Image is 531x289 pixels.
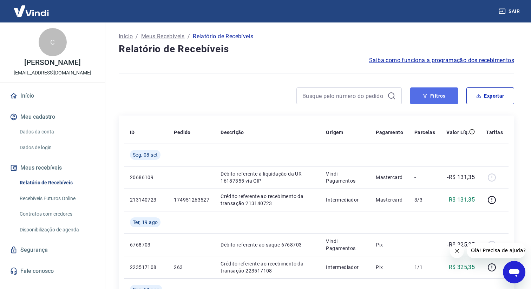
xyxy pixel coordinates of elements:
[414,174,435,181] p: -
[17,223,97,237] a: Disponibilização de agenda
[326,129,343,136] p: Origem
[414,241,435,248] p: -
[376,264,403,271] p: Pix
[376,241,403,248] p: Pix
[119,42,514,56] h4: Relatório de Recebíveis
[221,260,315,274] p: Crédito referente ao recebimento da transação 223517108
[17,140,97,155] a: Dados de login
[174,129,190,136] p: Pedido
[130,129,135,136] p: ID
[376,129,403,136] p: Pagamento
[376,174,403,181] p: Mastercard
[8,0,54,22] img: Vindi
[467,243,525,258] iframe: Mensagem da empresa
[174,196,209,203] p: 174951263527
[414,264,435,271] p: 1/1
[447,173,475,182] p: -R$ 131,35
[133,151,158,158] span: Seg, 08 set
[449,263,475,271] p: R$ 325,35
[8,109,97,125] button: Meu cadastro
[14,69,91,77] p: [EMAIL_ADDRESS][DOMAIN_NAME]
[4,5,59,11] span: Olá! Precisa de ajuda?
[17,125,97,139] a: Dados da conta
[193,32,253,41] p: Relatório de Recebíveis
[466,87,514,104] button: Exportar
[130,196,163,203] p: 213140723
[8,263,97,279] a: Fale conosco
[503,261,525,283] iframe: Botão para abrir a janela de mensagens
[174,264,209,271] p: 263
[221,129,244,136] p: Descrição
[486,129,503,136] p: Tarifas
[136,32,138,41] p: /
[326,264,365,271] p: Intermediador
[188,32,190,41] p: /
[221,241,315,248] p: Débito referente ao saque 6768703
[497,5,523,18] button: Sair
[130,264,163,271] p: 223517108
[221,170,315,184] p: Débito referente à liquidação da UR 16187355 via CIP
[326,170,365,184] p: Vindi Pagamentos
[8,160,97,176] button: Meus recebíveis
[369,56,514,65] a: Saiba como funciona a programação dos recebimentos
[221,193,315,207] p: Crédito referente ao recebimento da transação 213140723
[410,87,458,104] button: Filtros
[414,196,435,203] p: 3/3
[24,59,80,66] p: [PERSON_NAME]
[130,174,163,181] p: 20686109
[376,196,403,203] p: Mastercard
[326,238,365,252] p: Vindi Pagamentos
[326,196,365,203] p: Intermediador
[302,91,385,101] input: Busque pelo número do pedido
[8,88,97,104] a: Início
[17,207,97,221] a: Contratos com credores
[119,32,133,41] a: Início
[141,32,185,41] a: Meus Recebíveis
[39,28,67,56] div: C
[133,219,158,226] span: Ter, 19 ago
[447,241,475,249] p: -R$ 325,35
[17,176,97,190] a: Relatório de Recebíveis
[8,242,97,258] a: Segurança
[17,191,97,206] a: Recebíveis Futuros Online
[449,196,475,204] p: R$ 131,35
[446,129,469,136] p: Valor Líq.
[450,244,464,258] iframe: Fechar mensagem
[414,129,435,136] p: Parcelas
[130,241,163,248] p: 6768703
